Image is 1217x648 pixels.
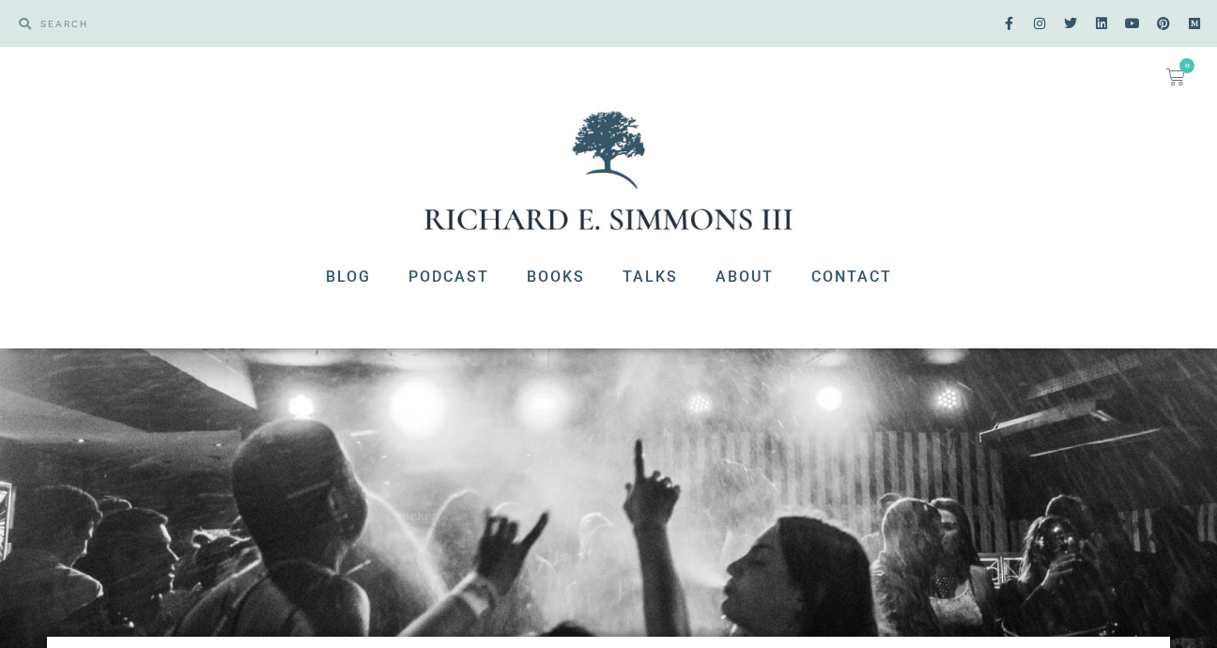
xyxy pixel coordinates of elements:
a: Podcast [390,253,508,301]
a: Contact [793,253,911,301]
span: 0 [1179,58,1194,73]
a: 0 [1144,56,1208,98]
a: Talks [604,253,697,301]
a: About [697,253,793,301]
a: Blog [307,253,390,301]
input: SEARCH [31,9,599,38]
a: Books [508,253,604,301]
